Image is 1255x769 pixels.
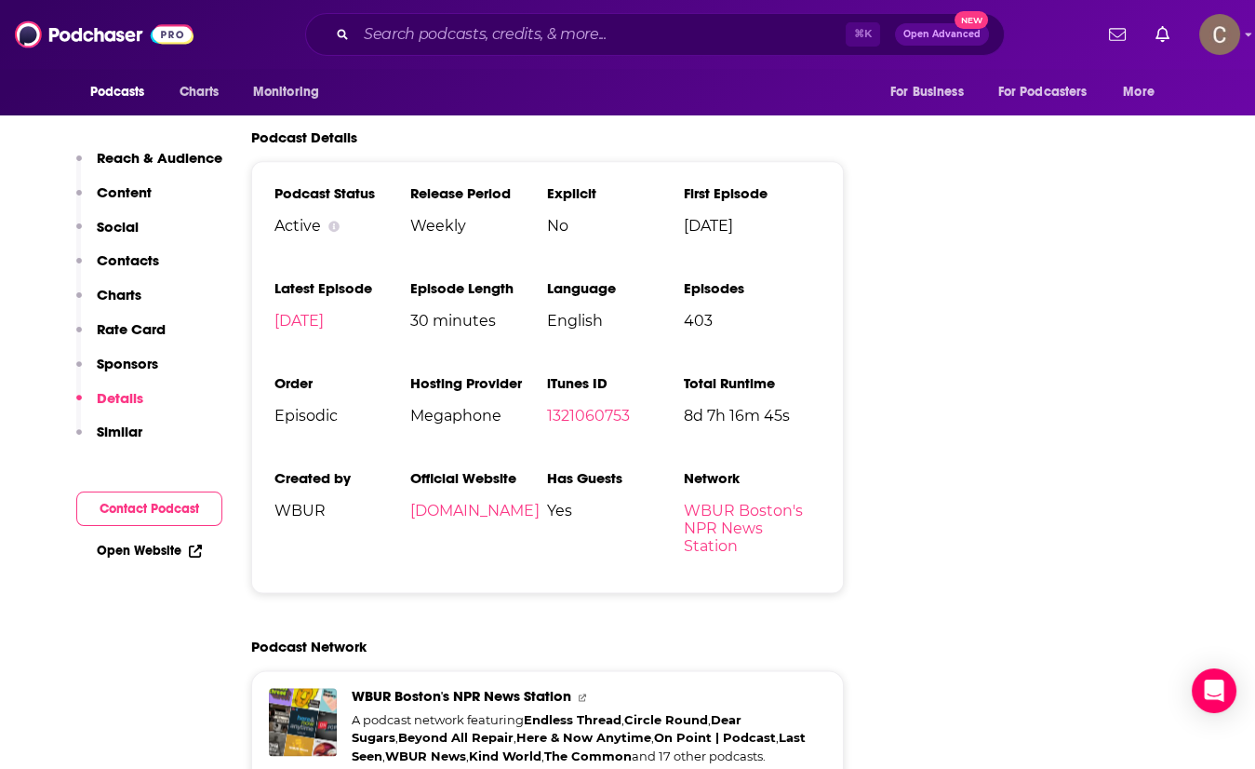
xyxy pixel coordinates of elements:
[410,217,547,235] span: Weekly
[76,251,159,286] button: Contacts
[410,407,547,425] span: Megaphone
[291,680,322,710] img: Circle Round
[274,184,411,202] h3: Podcast Status
[410,502,539,519] a: [DOMAIN_NAME]
[684,279,821,297] h3: Episodes
[274,279,411,297] h3: Latest Episode
[76,355,158,389] button: Sponsors
[541,749,544,763] span: ,
[846,22,880,47] span: ⌘ K
[97,286,141,304] p: Charts
[318,684,349,715] img: Dear Sugars
[97,218,139,236] p: Social
[77,74,169,110] button: open menu
[90,79,145,105] span: Podcasts
[708,712,711,727] span: ,
[1192,668,1236,713] div: Open Intercom Messenger
[180,79,220,105] span: Charts
[955,11,988,29] span: New
[524,712,621,727] a: Endless Thread
[684,184,821,202] h3: First Episode
[253,79,319,105] span: Monitoring
[76,218,139,252] button: Social
[352,688,586,705] a: WBUR Boston's NPR News Station
[310,737,340,768] img: Kind World
[547,217,684,235] span: No
[877,74,987,110] button: open menu
[684,217,821,235] span: [DATE]
[547,312,684,330] span: English
[76,149,222,183] button: Reach & Audience
[97,251,159,269] p: Contacts
[314,711,344,742] img: On Point | Podcast
[76,320,166,355] button: Rate Card
[516,730,651,745] a: Here & Now Anytime
[410,184,547,202] h3: Release Period
[890,79,964,105] span: For Business
[274,312,324,330] a: [DATE]
[356,20,846,49] input: Search podcasts, credits, & more...
[547,407,630,425] a: 1321060753
[410,279,547,297] h3: Episode Length
[410,374,547,392] h3: Hosting Provider
[1123,79,1155,105] span: More
[76,492,222,526] button: Contact Podcast
[547,502,684,519] span: Yes
[97,320,166,338] p: Rate Card
[1199,14,1240,55] span: Logged in as clay.bolton
[352,730,806,763] a: Last Seen
[395,730,398,745] span: ,
[256,729,287,760] img: Last Seen
[76,423,142,457] button: Similar
[547,184,684,202] h3: Explicit
[274,374,411,392] h3: Order
[547,469,684,487] h3: Has Guests
[544,749,632,763] a: The Common
[621,712,624,727] span: ,
[1199,14,1240,55] img: User Profile
[240,74,343,110] button: open menu
[466,749,469,763] span: ,
[260,703,290,734] img: Beyond All Repair
[998,79,1088,105] span: For Podcasters
[283,734,314,764] img: WBUR News
[287,707,317,737] img: Here & Now Anytime
[547,279,684,297] h3: Language
[1101,19,1133,50] a: Show notifications dropdown
[547,374,684,392] h3: iTunes ID
[385,749,466,763] a: WBUR News
[97,389,143,407] p: Details
[903,30,981,39] span: Open Advanced
[251,638,367,655] h2: Podcast Network
[895,23,989,46] button: Open AdvancedNew
[274,217,411,235] div: Active
[352,687,586,705] span: WBUR Boston's NPR News Station
[624,712,708,727] a: Circle Round
[305,13,1005,56] div: Search podcasts, credits, & more...
[1110,74,1178,110] button: open menu
[469,749,541,763] a: Kind World
[352,711,827,766] div: A podcast network featuring and 17 other podcasts.
[97,423,142,440] p: Similar
[410,469,547,487] h3: Official Website
[398,730,514,745] a: Beyond All Repair
[76,183,152,218] button: Content
[264,676,295,707] img: Endless Thread
[776,730,779,745] span: ,
[274,407,411,425] span: Episodic
[684,502,803,555] a: WBUR Boston's NPR News Station
[97,183,152,201] p: Content
[1199,14,1240,55] button: Show profile menu
[1148,19,1177,50] a: Show notifications dropdown
[382,749,385,763] span: ,
[97,149,222,167] p: Reach & Audience
[97,355,158,372] p: Sponsors
[684,407,821,425] span: 8d 7h 16m 45s
[76,286,141,320] button: Charts
[167,74,231,110] a: Charts
[15,17,194,52] img: Podchaser - Follow, Share and Rate Podcasts
[684,469,821,487] h3: Network
[269,688,337,756] a: WBUR Boston's NPR News Station
[654,730,776,745] a: On Point | Podcast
